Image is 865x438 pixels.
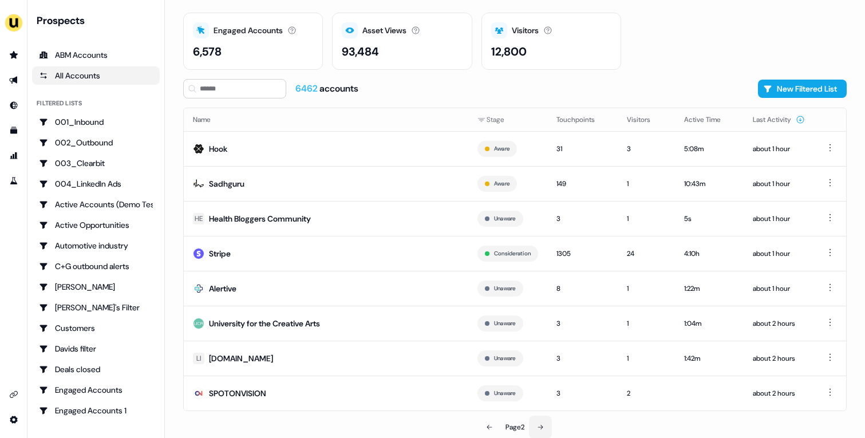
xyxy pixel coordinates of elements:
[32,340,160,358] a: Go to Davids filter
[753,248,805,259] div: about 1 hour
[39,199,153,210] div: Active Accounts (Demo Test)
[184,108,468,131] th: Name
[494,179,509,189] button: Aware
[753,213,805,224] div: about 1 hour
[5,71,23,89] a: Go to outbound experience
[753,388,805,399] div: about 2 hours
[556,213,609,224] div: 3
[209,318,320,329] div: University for the Creative Arts
[193,43,222,60] div: 6,578
[209,353,273,364] div: [DOMAIN_NAME]
[556,143,609,155] div: 31
[32,381,160,399] a: Go to Engaged Accounts
[32,319,160,337] a: Go to Customers
[505,421,524,433] div: Page 2
[39,281,153,293] div: [PERSON_NAME]
[494,318,516,329] button: Unaware
[32,66,160,85] a: All accounts
[491,43,527,60] div: 12,800
[494,283,516,294] button: Unaware
[684,318,734,329] div: 1:04m
[32,46,160,64] a: ABM Accounts
[214,25,283,37] div: Engaged Accounts
[627,178,666,190] div: 1
[5,96,23,115] a: Go to Inbound
[209,178,244,190] div: Sadhguru
[39,405,153,416] div: Engaged Accounts 1
[494,248,531,259] button: Consideration
[196,353,201,364] div: LI
[209,143,227,155] div: Hook
[556,353,609,364] div: 3
[32,154,160,172] a: Go to 003_Clearbit
[295,82,358,95] div: accounts
[627,318,666,329] div: 1
[39,364,153,375] div: Deals closed
[39,219,153,231] div: Active Opportunities
[684,109,734,130] button: Active Time
[32,175,160,193] a: Go to 004_LinkedIn Ads
[32,401,160,420] a: Go to Engaged Accounts 1
[5,46,23,64] a: Go to prospects
[39,178,153,190] div: 004_LinkedIn Ads
[295,82,319,94] span: 6462
[556,109,609,130] button: Touchpoints
[209,248,231,259] div: Stripe
[39,302,153,313] div: [PERSON_NAME]'s Filter
[5,385,23,404] a: Go to integrations
[32,216,160,234] a: Go to Active Opportunities
[32,360,160,378] a: Go to Deals closed
[5,172,23,190] a: Go to experiments
[39,116,153,128] div: 001_Inbound
[556,318,609,329] div: 3
[627,213,666,224] div: 1
[753,178,805,190] div: about 1 hour
[494,144,509,154] button: Aware
[753,109,805,130] button: Last Activity
[5,121,23,140] a: Go to templates
[556,178,609,190] div: 149
[5,147,23,165] a: Go to attribution
[753,353,805,364] div: about 2 hours
[32,257,160,275] a: Go to C+G outbound alerts
[753,318,805,329] div: about 2 hours
[32,133,160,152] a: Go to 002_Outbound
[627,143,666,155] div: 3
[39,49,153,61] div: ABM Accounts
[627,283,666,294] div: 1
[556,388,609,399] div: 3
[627,109,664,130] button: Visitors
[39,322,153,334] div: Customers
[342,43,379,60] div: 93,484
[5,411,23,429] a: Go to integrations
[627,248,666,259] div: 24
[627,388,666,399] div: 2
[556,248,609,259] div: 1305
[753,283,805,294] div: about 1 hour
[37,14,160,27] div: Prospects
[209,388,266,399] div: SPOTONVISION
[494,388,516,398] button: Unaware
[39,261,153,272] div: C+G outbound alerts
[753,143,805,155] div: about 1 hour
[209,213,311,224] div: Health Bloggers Community
[477,114,538,125] div: Stage
[494,214,516,224] button: Unaware
[684,248,734,259] div: 4:10h
[39,70,153,81] div: All Accounts
[684,213,734,224] div: 5s
[758,80,847,98] button: New Filtered List
[32,278,160,296] a: Go to Charlotte Stone
[627,353,666,364] div: 1
[32,113,160,131] a: Go to 001_Inbound
[37,98,82,108] div: Filtered lists
[195,213,203,224] div: HE
[32,236,160,255] a: Go to Automotive industry
[684,283,734,294] div: 1:22m
[684,353,734,364] div: 1:42m
[684,178,734,190] div: 10:43m
[39,157,153,169] div: 003_Clearbit
[209,283,236,294] div: Alertive
[39,137,153,148] div: 002_Outbound
[39,384,153,396] div: Engaged Accounts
